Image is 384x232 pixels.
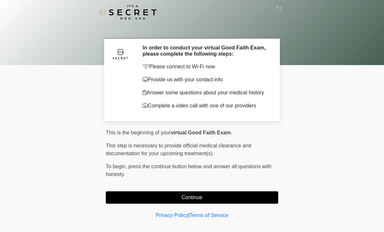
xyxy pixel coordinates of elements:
span: press the continue button below and answer all questions with honesty. [106,164,271,177]
p: Provide us with your contact info [143,76,268,84]
button: Continue [106,191,278,204]
p: Answer some questions about your medical history [143,89,268,97]
a: Privacy Policy [156,212,188,218]
span: To begin, [106,164,128,169]
h2: In order to conduct your virtual Good Faith Exam, please complete the following steps: [143,45,268,57]
img: It's A Secret Med Spa Logo [99,5,157,20]
p: Complete a video call with one of our providers [143,102,268,110]
img: Agent Avatar [111,45,130,64]
h1: ‎ ‎ [101,23,283,35]
span: This step is necessary to provide official medical clearance and documentation for your upcoming ... [106,143,251,156]
p: Please connect to Wi-Fi now [143,63,268,71]
span: This is the beginning of your [106,130,171,135]
strong: virtual Good Faith Exam [171,130,231,135]
a: | [188,212,189,218]
a: Terms of Service [189,212,228,218]
span: . [231,130,232,135]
